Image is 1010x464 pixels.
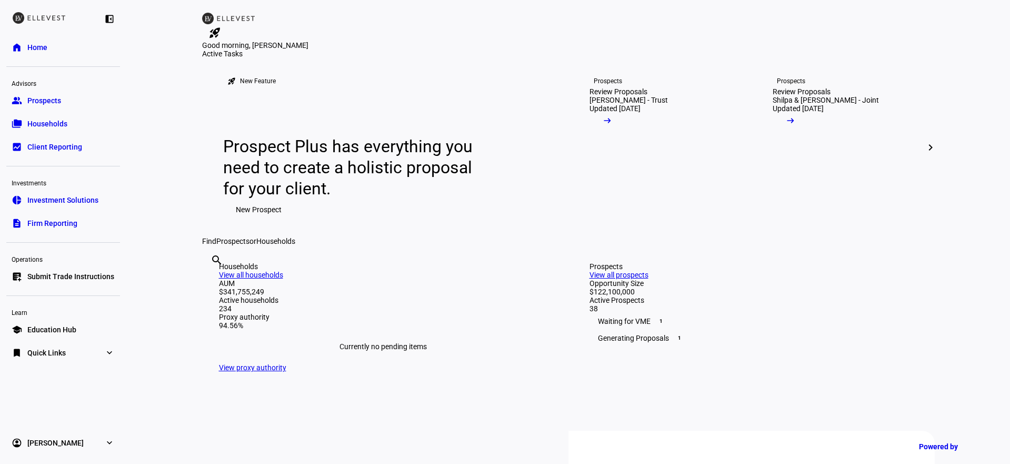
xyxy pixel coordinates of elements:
[27,195,98,205] span: Investment Solutions
[589,262,918,271] div: Prospects
[27,218,77,229] span: Firm Reporting
[589,296,918,304] div: Active Prospects
[589,96,668,104] div: [PERSON_NAME] - Trust
[6,251,120,266] div: Operations
[104,438,115,448] eth-mat-symbol: expand_more
[223,199,294,220] button: New Prospect
[6,113,120,134] a: folder_copyHouseholds
[589,104,641,113] div: Updated [DATE]
[219,279,547,288] div: AUM
[589,279,918,288] div: Opportunity Size
[12,119,22,129] eth-mat-symbol: folder_copy
[675,334,684,342] span: 1
[914,437,994,456] a: Powered by
[227,77,236,85] mat-icon: rocket_launch
[6,75,120,90] div: Advisors
[219,313,547,321] div: Proxy authority
[589,313,918,330] div: Waiting for VME
[208,26,221,39] mat-icon: rocket_launch
[12,324,22,335] eth-mat-symbol: school
[27,271,114,282] span: Submit Trade Instructions
[773,96,879,104] div: Shilpa & [PERSON_NAME] - Joint
[6,175,120,190] div: Investments
[589,87,647,96] div: Review Proposals
[657,317,665,325] span: 1
[27,119,67,129] span: Households
[219,330,547,363] div: Currently no pending items
[202,41,935,50] div: Good morning, [PERSON_NAME]
[589,271,648,279] a: View all prospects
[589,330,918,347] div: Generating Proposals
[12,438,22,448] eth-mat-symbol: account_circle
[12,271,22,282] eth-mat-symbol: list_alt_add
[27,438,84,448] span: [PERSON_NAME]
[589,288,918,296] div: $122,100,000
[6,90,120,111] a: groupProspects
[202,50,935,58] div: Active Tasks
[27,348,66,358] span: Quick Links
[219,304,547,313] div: 234
[211,268,213,281] input: Enter name of prospect or household
[219,271,283,279] a: View all households
[27,142,82,152] span: Client Reporting
[236,199,282,220] span: New Prospect
[6,190,120,211] a: pie_chartInvestment Solutions
[256,237,295,245] span: Households
[219,321,547,330] div: 94.56%
[6,213,120,234] a: descriptionFirm Reporting
[104,14,115,24] eth-mat-symbol: left_panel_close
[219,363,286,372] a: View proxy authority
[216,237,249,245] span: Prospects
[219,288,547,296] div: $341,755,249
[12,218,22,229] eth-mat-symbol: description
[12,95,22,106] eth-mat-symbol: group
[12,195,22,205] eth-mat-symbol: pie_chart
[27,95,61,106] span: Prospects
[12,142,22,152] eth-mat-symbol: bid_landscape
[602,115,613,126] mat-icon: arrow_right_alt
[924,141,937,154] mat-icon: chevron_right
[223,136,483,199] div: Prospect Plus has everything you need to create a holistic proposal for your client.
[6,136,120,157] a: bid_landscapeClient Reporting
[6,304,120,319] div: Learn
[240,77,276,85] div: New Feature
[219,296,547,304] div: Active households
[27,324,76,335] span: Education Hub
[773,87,831,96] div: Review Proposals
[756,58,931,237] a: ProspectsReview ProposalsShilpa & [PERSON_NAME] - JointUpdated [DATE]
[211,254,223,266] mat-icon: search
[219,262,547,271] div: Households
[594,77,622,85] div: Prospects
[27,42,47,53] span: Home
[777,77,805,85] div: Prospects
[773,104,824,113] div: Updated [DATE]
[785,115,796,126] mat-icon: arrow_right_alt
[573,58,747,237] a: ProspectsReview Proposals[PERSON_NAME] - TrustUpdated [DATE]
[12,42,22,53] eth-mat-symbol: home
[104,348,115,358] eth-mat-symbol: expand_more
[589,304,918,313] div: 38
[12,348,22,358] eth-mat-symbol: bookmark
[202,237,935,245] div: Find or
[6,37,120,58] a: homeHome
